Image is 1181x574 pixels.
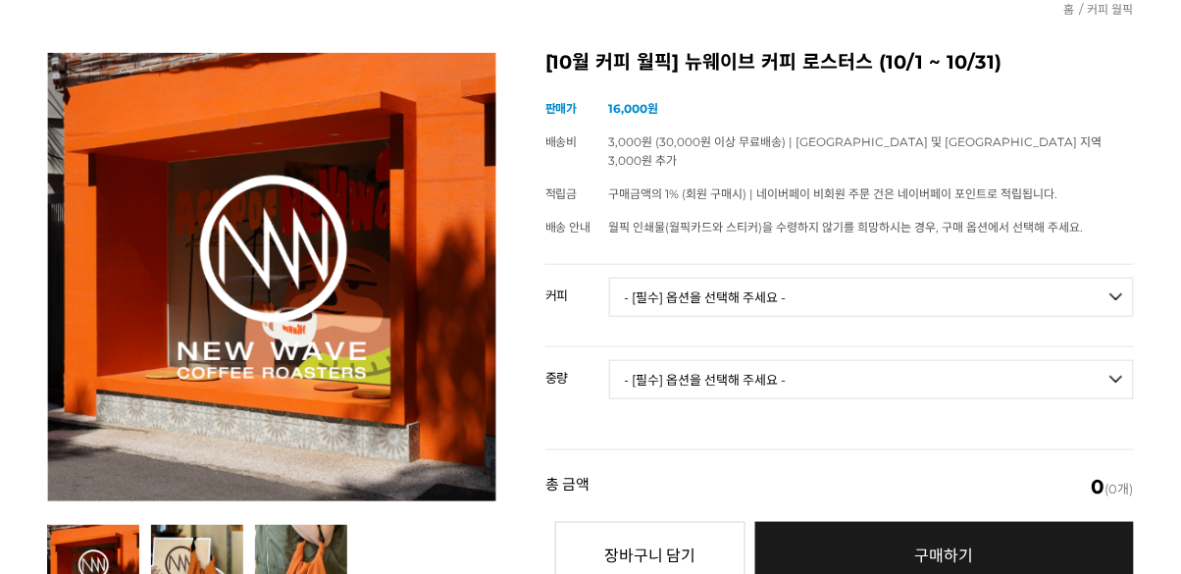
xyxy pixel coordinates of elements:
h2: [10월 커피 월픽] 뉴웨이브 커피 로스터스 (10/1 ~ 10/31) [545,53,1134,73]
strong: 총 금액 [545,477,590,496]
span: 판매가 [545,101,578,116]
em: 0 [1092,475,1105,498]
span: 구매하기 [915,547,974,565]
span: 월픽 인쇄물(월픽카드와 스티커)을 수령하지 않기를 희망하시는 경우, 구매 옵션에서 선택해 주세요. [609,220,1084,235]
span: 3,000원 (30,000원 이상 무료배송) | [GEOGRAPHIC_DATA] 및 [GEOGRAPHIC_DATA] 지역 3,000원 추가 [609,134,1103,168]
th: 중량 [545,347,609,392]
span: 배송비 [545,134,578,149]
img: [10월 커피 월픽] 뉴웨이브 커피 로스터스 (10/1 ~ 10/31) [47,53,496,501]
span: (0개) [1092,477,1134,496]
span: 적립금 [545,186,578,201]
a: 홈 [1064,2,1075,17]
span: 배송 안내 [545,220,591,235]
th: 커피 [545,265,609,310]
strong: 16,000원 [609,101,659,116]
a: 커피 월픽 [1088,2,1134,17]
span: 구매금액의 1% (회원 구매시) | 네이버페이 비회원 주문 건은 네이버페이 포인트로 적립됩니다. [609,186,1058,201]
